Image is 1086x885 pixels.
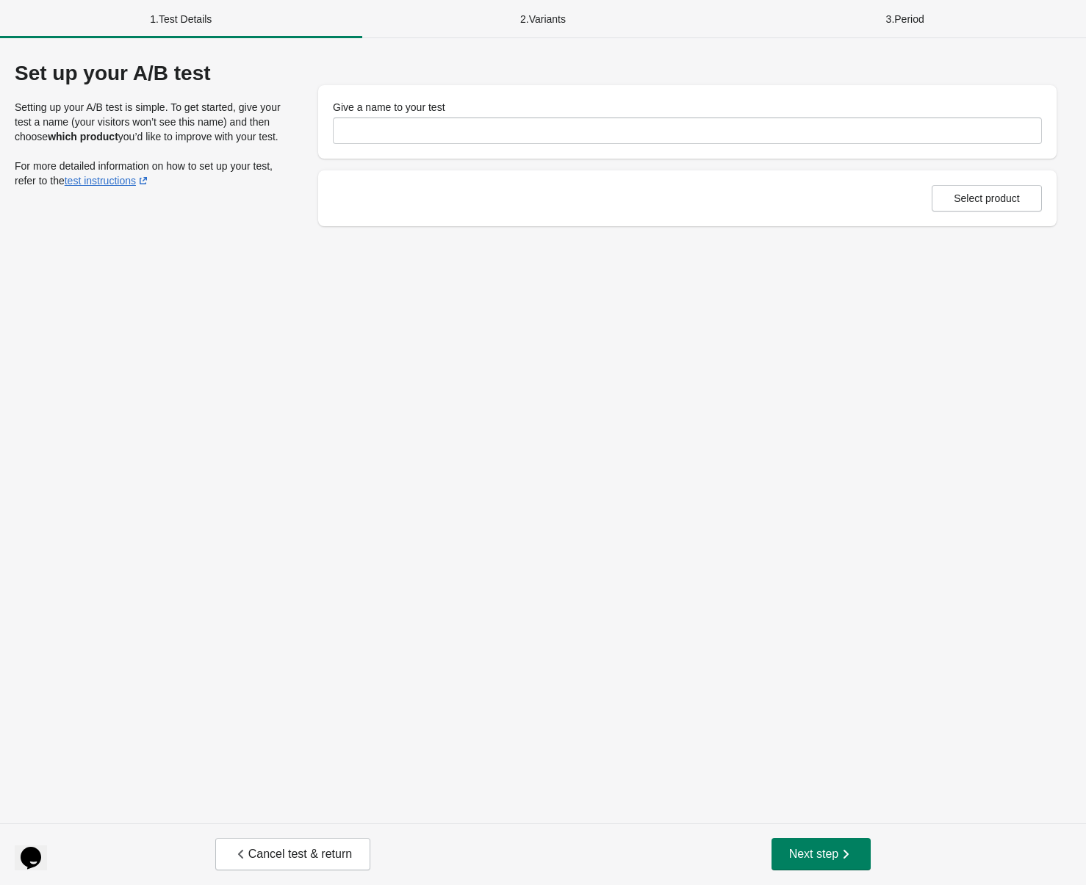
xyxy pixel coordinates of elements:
span: Next step [789,847,854,861]
span: Cancel test & return [234,847,352,861]
p: For more detailed information on how to set up your test, refer to the [15,159,289,188]
iframe: chat widget [15,826,62,870]
p: Setting up your A/B test is simple. To get started, give your test a name (your visitors won’t se... [15,100,289,144]
button: Next step [772,838,871,870]
span: Select product [954,192,1020,204]
button: Cancel test & return [215,838,370,870]
a: test instructions [65,175,151,187]
strong: which product [48,131,118,142]
div: Set up your A/B test [15,62,289,85]
label: Give a name to your test [333,100,445,115]
button: Select product [932,185,1042,212]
